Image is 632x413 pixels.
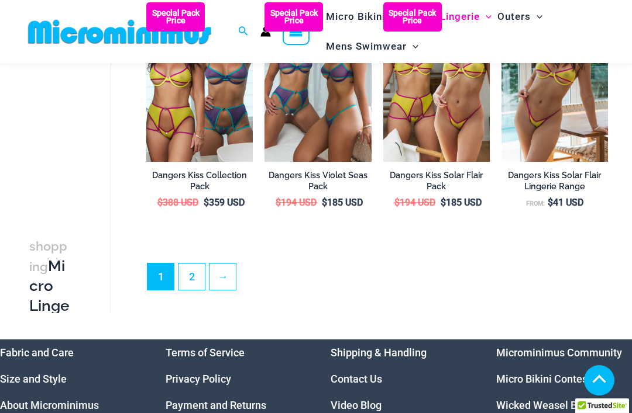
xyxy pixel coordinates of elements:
[260,26,271,37] a: Account icon link
[502,2,608,162] a: Dangers Kiss Solar Flair 1060 Bra 6060 Thong 01Dangers Kiss Solar Flair 1060 Bra 6060 Thong 04Dan...
[497,2,531,32] span: Outers
[29,239,67,274] span: shopping
[238,25,249,39] a: Search icon link
[157,197,198,208] bdi: 388 USD
[146,263,608,297] nav: Product Pagination
[394,197,435,208] bdi: 194 USD
[331,346,427,359] a: Shipping & Handling
[331,373,382,385] a: Contact Us
[383,9,442,25] b: Special Pack Price
[502,170,608,192] h2: Dangers Kiss Solar Flair Lingerie Range
[326,2,391,32] span: Micro Bikinis
[147,263,174,290] span: Page 1
[204,197,209,208] span: $
[331,399,382,411] a: Video Blog
[265,2,371,162] a: Dangers kiss Violet Seas Pack Dangers Kiss Violet Seas 1060 Bra 611 Micro 04Dangers Kiss Violet S...
[157,197,163,208] span: $
[526,200,545,207] span: From:
[166,346,245,359] a: Terms of Service
[23,19,216,45] img: MM SHOP LOGO FLAT
[322,197,363,208] bdi: 185 USD
[548,197,583,208] bdi: 41 USD
[178,263,205,290] a: Page 2
[265,2,371,162] img: Dangers kiss Violet Seas Pack
[441,197,446,208] span: $
[265,9,323,25] b: Special Pack Price
[441,197,482,208] bdi: 185 USD
[322,197,327,208] span: $
[29,236,70,336] h3: Micro Lingerie
[408,2,480,32] span: Micro Lingerie
[502,170,608,196] a: Dangers Kiss Solar Flair Lingerie Range
[326,32,407,61] span: Mens Swimwear
[166,373,231,385] a: Privacy Policy
[406,2,494,32] a: Micro LingerieMenu ToggleMenu Toggle
[146,170,253,196] a: Dangers Kiss Collection Pack
[496,399,602,411] a: Wicked Weasel Bikinis
[394,197,400,208] span: $
[383,2,490,162] a: Dangers kiss Solar Flair Pack Dangers Kiss Solar Flair 1060 Bra 6060 Thong 1760 Garter 03Dangers ...
[204,197,245,208] bdi: 359 USD
[502,2,608,162] img: Dangers Kiss Solar Flair 1060 Bra 6060 Thong 01
[146,2,253,162] a: Dangers kiss Collection Pack Dangers Kiss Solar Flair 1060 Bra 611 Micro 1760 Garter 03Dangers Ki...
[548,197,553,208] span: $
[383,170,490,196] a: Dangers Kiss Solar Flair Pack
[496,346,622,359] a: Microminimus Community
[383,2,490,162] img: Dangers kiss Solar Flair Pack
[323,2,406,32] a: Micro BikinisMenu ToggleMenu Toggle
[531,2,542,32] span: Menu Toggle
[496,373,591,385] a: Micro Bikini Contest
[276,197,281,208] span: $
[383,170,490,192] h2: Dangers Kiss Solar Flair Pack
[480,2,492,32] span: Menu Toggle
[283,18,310,45] a: View Shopping Cart, empty
[209,263,236,290] a: →
[407,32,418,61] span: Menu Toggle
[146,170,253,192] h2: Dangers Kiss Collection Pack
[323,32,421,61] a: Mens SwimwearMenu ToggleMenu Toggle
[146,2,253,162] img: Dangers kiss Collection Pack
[265,170,371,192] h2: Dangers Kiss Violet Seas Pack
[494,2,545,32] a: OutersMenu ToggleMenu Toggle
[146,9,205,25] b: Special Pack Price
[276,197,317,208] bdi: 194 USD
[166,399,266,411] a: Payment and Returns
[265,170,371,196] a: Dangers Kiss Violet Seas Pack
